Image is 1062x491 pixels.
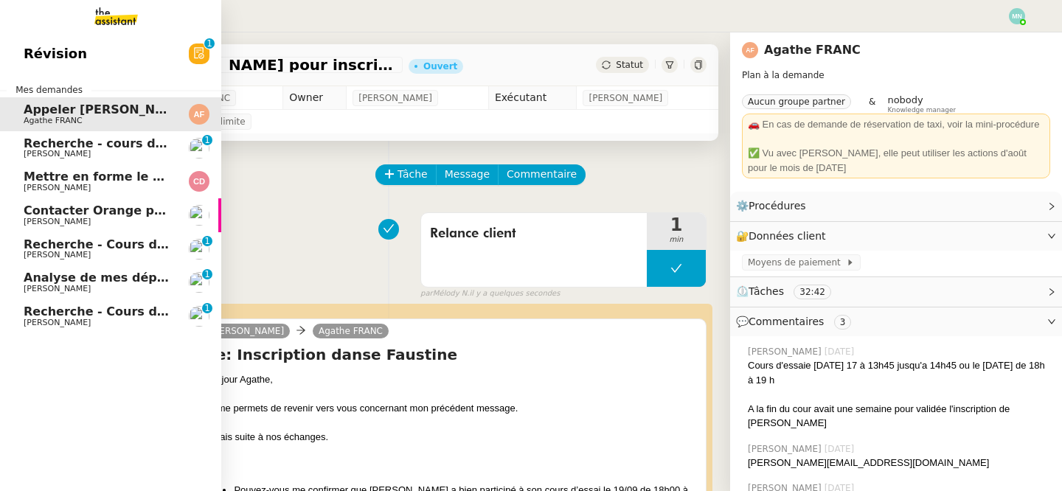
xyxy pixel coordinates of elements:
[7,83,91,97] span: Mes demandes
[189,306,209,327] img: users%2FpftfpH3HWzRMeZpe6E7kXDgO5SJ3%2Favatar%2Fa3cc7090-f8ed-4df9-82e0-3c63ac65f9dd
[24,183,91,192] span: [PERSON_NAME]
[749,316,824,327] span: Commentaires
[748,255,846,270] span: Moyens de paiement
[24,318,91,327] span: [PERSON_NAME]
[24,284,91,293] span: [PERSON_NAME]
[748,345,825,358] span: [PERSON_NAME]
[420,288,433,300] span: par
[24,149,91,159] span: [PERSON_NAME]
[204,236,210,249] p: 1
[283,86,347,110] td: Owner
[420,288,560,300] small: Mélody N.
[742,94,851,109] nz-tag: Aucun groupe partner
[589,91,662,105] span: [PERSON_NAME]
[445,166,490,183] span: Message
[202,236,212,246] nz-badge-sup: 1
[189,272,209,293] img: users%2FERVxZKLGxhVfG9TsREY0WEa9ok42%2Favatar%2Fportrait-563450-crop.jpg
[488,86,577,110] td: Exécutant
[24,102,343,116] span: Appeler [PERSON_NAME] pour inscription danse
[736,228,832,245] span: 🔐
[189,171,209,192] img: svg
[24,237,305,251] span: Recherche - Cours de batterie pour enfant
[204,38,215,49] nz-badge-sup: 1
[748,442,825,456] span: [PERSON_NAME]
[206,38,212,52] p: 1
[202,269,212,279] nz-badge-sup: 1
[742,42,758,58] img: svg
[423,62,457,71] div: Ouvert
[24,43,87,65] span: Révision
[749,200,806,212] span: Procédures
[313,324,389,338] a: Agathe FRANC
[749,230,826,242] span: Données client
[204,303,210,316] p: 1
[24,217,91,226] span: [PERSON_NAME]
[887,94,923,105] span: nobody
[204,135,210,148] p: 1
[24,136,251,150] span: Recherche - cours de piano adulte
[204,269,210,282] p: 1
[202,303,212,313] nz-badge-sup: 1
[742,70,825,80] span: Plan à la demande
[730,277,1062,306] div: ⏲️Tâches 32:42
[825,442,858,456] span: [DATE]
[647,234,706,246] span: min
[24,170,261,184] span: Mettre en forme le CCTP et la DPGF
[498,164,586,185] button: Commentaire
[204,430,700,445] div: Je fais suite à nos échanges.
[189,239,209,260] img: users%2FpftfpH3HWzRMeZpe6E7kXDgO5SJ3%2Favatar%2Fa3cc7090-f8ed-4df9-82e0-3c63ac65f9dd
[749,285,784,297] span: Tâches
[507,166,577,183] span: Commentaire
[204,372,700,387] div: Bonjour Agathe﻿,
[748,358,1050,387] div: Cours d'essaie [DATE] 17 à 13h45 jusqu'a 14h45 ou le [DATE] de 18h à 19 h
[748,402,1050,431] div: A la fin du cour avait une semaine pour validée l'inscription de [PERSON_NAME]
[1009,8,1025,24] img: svg
[77,58,397,72] span: Appeler [PERSON_NAME] pour inscription danse
[202,135,212,145] nz-badge-sup: 1
[825,345,858,358] span: [DATE]
[24,304,211,318] span: Recherche - Cours de tennis
[834,315,852,330] nz-tag: 3
[358,91,432,105] span: [PERSON_NAME]
[430,223,638,245] span: Relance client
[794,285,831,299] nz-tag: 32:42
[204,344,700,365] h4: Re: Inscription danse Faustine
[730,307,1062,336] div: 💬Commentaires 3
[24,203,357,217] span: Contacter Orange pour raccordement fibre urgent
[469,288,560,300] span: il y a quelques secondes
[210,326,284,336] span: [PERSON_NAME]
[398,166,428,183] span: Tâche
[24,250,91,260] span: [PERSON_NAME]
[204,401,700,416] div: Je me permets de revenir vers vous concernant mon précédent message.
[887,94,956,114] app-user-label: Knowledge manager
[730,192,1062,220] div: ⚙️Procédures
[887,106,956,114] span: Knowledge manager
[869,94,875,114] span: &
[736,198,813,215] span: ⚙️
[736,285,844,297] span: ⏲️
[189,205,209,226] img: users%2FW7e7b233WjXBv8y9FJp8PJv22Cs1%2Favatar%2F21b3669d-5595-472e-a0ea-de11407c45ae
[647,216,706,234] span: 1
[375,164,437,185] button: Tâche
[736,316,857,327] span: 💬
[189,138,209,159] img: users%2FpftfpH3HWzRMeZpe6E7kXDgO5SJ3%2Favatar%2Fa3cc7090-f8ed-4df9-82e0-3c63ac65f9dd
[24,116,83,125] span: Agathe FRANC
[730,222,1062,251] div: 🔐Données client
[616,60,643,70] span: Statut
[764,43,861,57] a: Agathe FRANC
[24,271,285,285] span: Analyse de mes dépenses personnelles
[748,117,1044,132] div: 🚗 En cas de demande de réservation de taxi, voir la mini-procédure
[436,164,499,185] button: Message
[748,456,1050,470] div: [PERSON_NAME][EMAIL_ADDRESS][DOMAIN_NAME]
[748,146,1044,175] div: ✅ Vu avec [PERSON_NAME], elle peut utiliser les actions d'août pour le mois de [DATE]
[189,104,209,125] img: svg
